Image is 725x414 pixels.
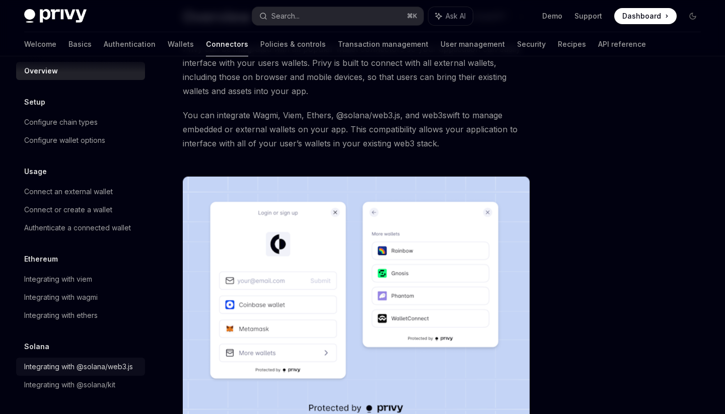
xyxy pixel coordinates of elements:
[16,358,145,376] a: Integrating with @solana/web3.js
[24,96,45,108] h5: Setup
[168,32,194,56] a: Wallets
[206,32,248,56] a: Connectors
[338,32,428,56] a: Transaction management
[24,186,113,198] div: Connect an external wallet
[24,379,115,391] div: Integrating with @solana/kit
[24,165,47,178] h5: Usage
[16,201,145,219] a: Connect or create a wallet
[68,32,92,56] a: Basics
[24,361,133,373] div: Integrating with @solana/web3.js
[24,291,98,303] div: Integrating with wagmi
[542,11,562,21] a: Demo
[260,32,326,56] a: Policies & controls
[407,12,417,20] span: ⌘ K
[24,253,58,265] h5: Ethereum
[16,219,145,237] a: Authenticate a connected wallet
[16,306,145,324] a: Integrating with ethers
[685,8,701,24] button: Toggle dark mode
[16,376,145,394] a: Integrating with @solana/kit
[16,113,145,131] a: Configure chain types
[16,131,145,149] a: Configure wallet options
[24,9,87,23] img: dark logo
[441,32,505,56] a: User management
[252,7,423,25] button: Search...⌘K
[24,309,98,321] div: Integrating with ethers
[446,11,466,21] span: Ask AI
[24,134,105,146] div: Configure wallet options
[517,32,546,56] a: Security
[104,32,156,56] a: Authentication
[428,7,473,25] button: Ask AI
[24,341,49,353] h5: Solana
[598,32,646,56] a: API reference
[24,273,92,285] div: Integrating with viem
[574,11,602,21] a: Support
[183,108,530,150] span: You can integrate Wagmi, Viem, Ethers, @solana/web3.js, and web3swift to manage embedded or exter...
[24,204,112,216] div: Connect or create a wallet
[622,11,661,21] span: Dashboard
[16,183,145,201] a: Connect an external wallet
[24,116,98,128] div: Configure chain types
[16,270,145,288] a: Integrating with viem
[183,42,530,98] span: Privy can be integrated with all popular wallet connectors so your application can easily interfa...
[24,222,131,234] div: Authenticate a connected wallet
[24,32,56,56] a: Welcome
[16,288,145,306] a: Integrating with wagmi
[614,8,677,24] a: Dashboard
[271,10,300,22] div: Search...
[558,32,586,56] a: Recipes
